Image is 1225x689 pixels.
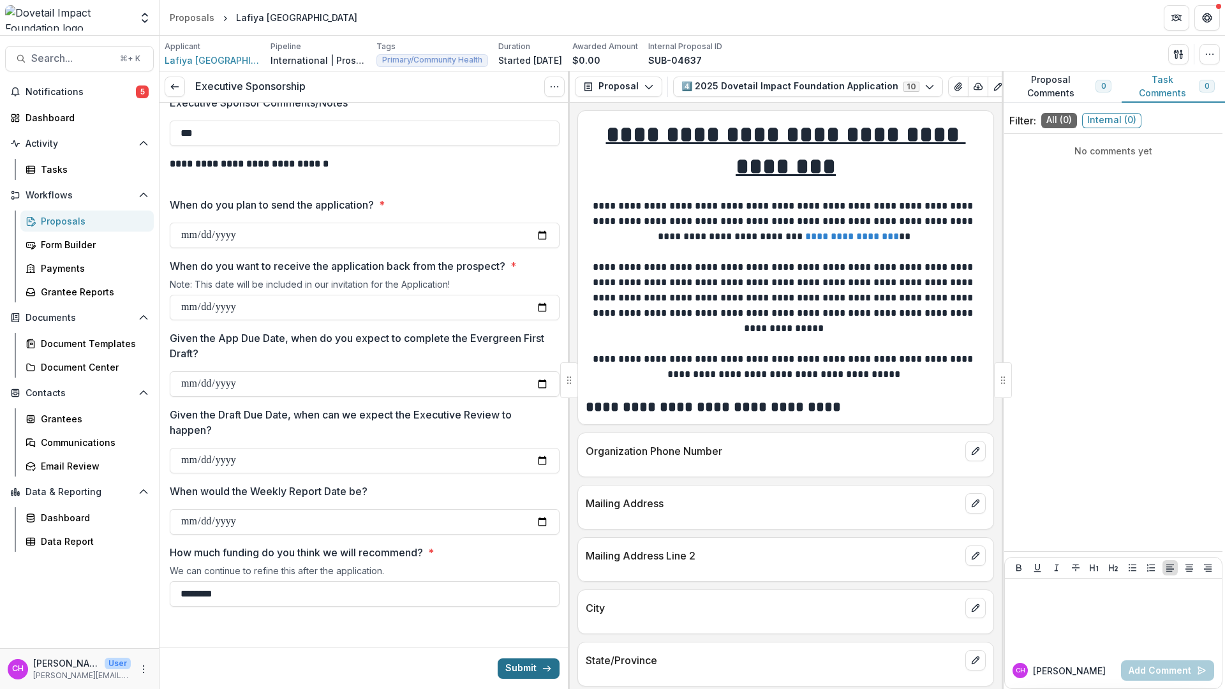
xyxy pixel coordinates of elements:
[26,111,144,124] div: Dashboard
[170,11,214,24] div: Proposals
[20,357,154,378] a: Document Center
[41,436,144,449] div: Communications
[1125,560,1140,575] button: Bullet List
[41,412,144,426] div: Grantees
[117,52,143,66] div: ⌘ + K
[170,545,423,560] p: How much funding do you think we will recommend?
[165,41,200,52] p: Applicant
[572,41,638,52] p: Awarded Amount
[136,662,151,677] button: More
[12,665,24,673] div: Courtney Eker Hardy
[271,54,366,67] p: International | Prospects Pipeline
[5,482,154,502] button: Open Data & Reporting
[26,487,133,498] span: Data & Reporting
[988,77,1008,97] button: Edit as form
[20,432,154,453] a: Communications
[41,214,144,228] div: Proposals
[1082,113,1141,128] span: Internal ( 0 )
[41,238,144,251] div: Form Builder
[1049,560,1064,575] button: Italicize
[170,279,560,295] div: Note: This date will be included in our invitation for the Application!
[41,459,144,473] div: Email Review
[170,330,552,361] p: Given the App Due Date, when do you expect to complete the Evergreen First Draft?
[586,443,960,459] p: Organization Phone Number
[26,190,133,201] span: Workflows
[1200,560,1215,575] button: Align Right
[236,11,357,24] div: Lafiya [GEOGRAPHIC_DATA]
[1194,5,1220,31] button: Get Help
[20,456,154,477] a: Email Review
[1205,82,1209,91] span: 0
[1164,5,1189,31] button: Partners
[20,211,154,232] a: Proposals
[1041,113,1077,128] span: All ( 0 )
[586,600,960,616] p: City
[195,80,306,93] h3: Executive Sponsorship
[5,185,154,205] button: Open Workflows
[170,565,560,581] div: We can continue to refine this after the application.
[165,54,260,67] span: Lafiya [GEOGRAPHIC_DATA]
[1121,660,1214,681] button: Add Comment
[1009,113,1036,128] p: Filter:
[1162,560,1178,575] button: Align Left
[1068,560,1083,575] button: Strike
[965,598,986,618] button: edit
[1002,71,1122,103] button: Proposal Comments
[965,545,986,566] button: edit
[136,5,154,31] button: Open entity switcher
[498,54,562,67] p: Started [DATE]
[586,548,960,563] p: Mailing Address Line 2
[586,653,960,668] p: State/Province
[498,41,530,52] p: Duration
[5,82,154,102] button: Notifications5
[170,95,348,110] p: Executive Sponsor Comments/Notes
[20,408,154,429] a: Grantees
[31,52,112,64] span: Search...
[1033,664,1106,678] p: [PERSON_NAME]
[26,138,133,149] span: Activity
[1087,560,1102,575] button: Heading 1
[575,77,662,97] button: Proposal
[5,307,154,328] button: Open Documents
[544,77,565,97] button: Options
[20,507,154,528] a: Dashboard
[33,670,131,681] p: [PERSON_NAME][EMAIL_ADDRESS][DOMAIN_NAME]
[5,133,154,154] button: Open Activity
[41,163,144,176] div: Tasks
[572,54,600,67] p: $0.00
[170,484,367,499] p: When would the Weekly Report Date be?
[20,159,154,180] a: Tasks
[41,511,144,524] div: Dashboard
[948,77,969,97] button: View Attached Files
[136,85,149,98] span: 5
[20,234,154,255] a: Form Builder
[1122,71,1225,103] button: Task Comments
[498,658,560,679] button: Submit
[33,656,100,670] p: [PERSON_NAME] [PERSON_NAME]
[105,658,131,669] p: User
[376,41,396,52] p: Tags
[20,281,154,302] a: Grantee Reports
[648,41,722,52] p: Internal Proposal ID
[1016,667,1025,674] div: Courtney Eker Hardy
[965,493,986,514] button: edit
[170,258,505,274] p: When do you want to receive the application back from the prospect?
[165,8,219,27] a: Proposals
[41,337,144,350] div: Document Templates
[26,388,133,399] span: Contacts
[5,5,131,31] img: Dovetail Impact Foundation logo
[1009,144,1217,158] p: No comments yet
[586,496,960,511] p: Mailing Address
[41,360,144,374] div: Document Center
[965,441,986,461] button: edit
[965,650,986,670] button: edit
[170,197,374,212] p: When do you plan to send the application?
[20,258,154,279] a: Payments
[41,262,144,275] div: Payments
[170,407,552,438] p: Given the Draft Due Date, when can we expect the Executive Review to happen?
[26,87,136,98] span: Notifications
[165,8,362,27] nav: breadcrumb
[41,535,144,548] div: Data Report
[5,383,154,403] button: Open Contacts
[673,77,943,97] button: 4️⃣ 2025 Dovetail Impact Foundation Application10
